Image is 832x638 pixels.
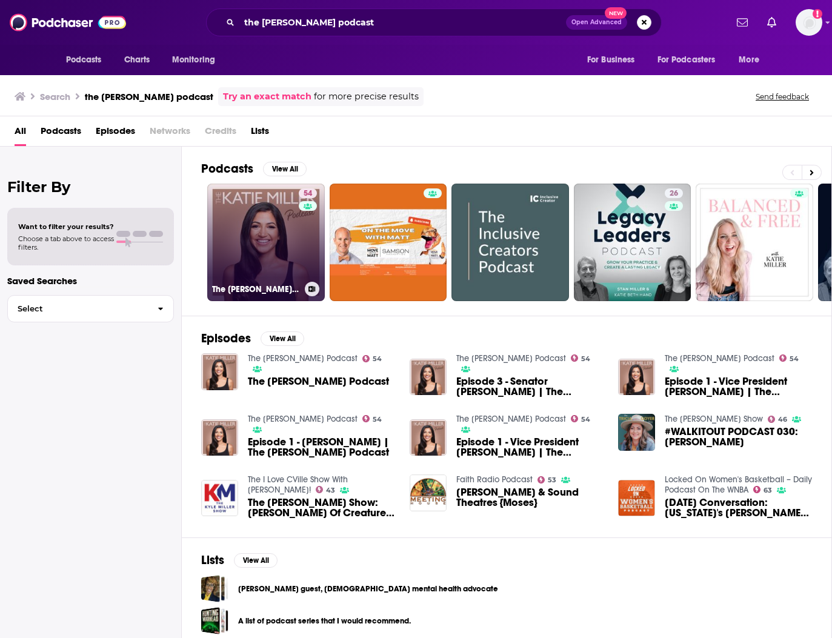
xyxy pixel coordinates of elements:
a: 53 [537,476,557,483]
div: Search podcasts, credits, & more... [206,8,662,36]
a: 54 [779,354,799,362]
span: Credits [205,121,236,146]
a: Episode 1 - Sage Steele | The Katie Miller Podcast [201,419,238,456]
button: View All [263,162,307,176]
span: 46 [778,417,787,422]
button: open menu [164,48,231,71]
a: Episode 3 - Senator Katie Britt | The Katie Miller Podcast [456,376,604,397]
a: #WALKITOUT PODCAST 030: KATIE MILLER [665,427,812,447]
a: Episode 1 - Sage Steele | The Katie Miller Podcast [248,437,395,457]
h3: the [PERSON_NAME] podcast [85,91,213,102]
a: 54 [299,188,317,198]
img: Podchaser - Follow, Share and Rate Podcasts [10,11,126,34]
a: Episode 1 - Vice President JD Vance | The Katie Miller Podcast [456,437,604,457]
span: Select [8,305,148,313]
a: The Kyle Miller Show: Katie Emanuel Of Creatures Great & Small Joined Kyle Miller [248,497,395,518]
span: 26 [670,188,678,200]
a: Podcasts [41,121,81,146]
img: User Profile [796,9,822,36]
img: Episode 1 - Vice President JD Vance | The Katie Miller Podcast [618,359,655,396]
span: Networks [150,121,190,146]
span: For Business [587,52,635,68]
a: Miller, Katie - Sight & Sound Theatres {Moses} [456,487,604,508]
img: Episode 3 - Senator Katie Britt | The Katie Miller Podcast [410,359,447,396]
h2: Lists [201,553,224,568]
a: EpisodesView All [201,331,304,346]
a: The Katie Miller Podcast [665,353,774,364]
span: for more precise results [314,90,419,104]
a: The I Love CVille Show With Jerry Miller! [248,474,348,495]
h2: Podcasts [201,161,253,176]
a: A list of podcast series that I would recommend. [201,607,228,634]
a: Lists [251,121,269,146]
img: Friday Conversation: Maryland's Katie Benzan, Diamond Miller [618,480,655,517]
span: 53 [548,477,556,483]
a: 26 [574,184,691,301]
a: ListsView All [201,553,278,568]
h3: Search [40,91,70,102]
span: New [605,7,627,19]
span: 54 [373,356,382,362]
button: Show profile menu [796,9,822,36]
img: Episode 1 - Vice President JD Vance | The Katie Miller Podcast [410,419,447,456]
span: Episode 1 - [PERSON_NAME] | The [PERSON_NAME] Podcast [248,437,395,457]
svg: Add a profile image [813,9,822,19]
span: All [15,121,26,146]
a: Katie Dale guest, Christian mental health advocate [201,575,228,602]
a: [PERSON_NAME] guest, [DEMOGRAPHIC_DATA] mental health advocate [238,582,498,596]
button: Select [7,295,174,322]
button: Open AdvancedNew [566,15,627,30]
span: Open Advanced [571,19,622,25]
span: Choose a tab above to access filters. [18,234,114,251]
a: Show notifications dropdown [732,12,753,33]
span: 43 [326,488,335,493]
img: The Kyle Miller Show: Katie Emanuel Of Creatures Great & Small Joined Kyle Miller [201,480,238,517]
span: Monitoring [172,52,215,68]
a: 54The [PERSON_NAME] Podcast [207,184,325,301]
p: Saved Searches [7,275,174,287]
span: The [PERSON_NAME] Show: [PERSON_NAME] Of Creatures Great & Small Joined [PERSON_NAME] [248,497,395,518]
span: 54 [581,356,590,362]
button: Send feedback [752,91,813,102]
a: Faith Radio Podcast [456,474,533,485]
span: Episode 1 - Vice President [PERSON_NAME] | The [PERSON_NAME] Podcast [665,376,812,397]
a: Try an exact match [223,90,311,104]
a: The Katie Miller Podcast [456,353,566,364]
span: Want to filter your results? [18,222,114,231]
a: The Katie Miller Podcast [456,414,566,424]
span: The [PERSON_NAME] Podcast [248,376,389,387]
a: Show notifications dropdown [762,12,781,33]
a: 54 [571,415,591,422]
span: Podcasts [66,52,102,68]
button: open menu [650,48,733,71]
a: Locked On Women's Basketball – Daily Podcast On The WNBA [665,474,812,495]
a: The Katie Miller Podcast [248,353,358,364]
img: Miller, Katie - Sight & Sound Theatres {Moses} [410,474,447,511]
span: [PERSON_NAME] & Sound Theatres {Moses} [456,487,604,508]
button: open menu [579,48,650,71]
span: Charts [124,52,150,68]
a: 54 [362,355,382,362]
span: [DATE] Conversation: [US_STATE]'s [PERSON_NAME], [PERSON_NAME] [665,497,812,518]
a: 46 [768,416,788,423]
a: The Katie Miller Podcast [248,414,358,424]
a: Episodes [96,121,135,146]
span: 54 [373,417,382,422]
a: 63 [753,486,773,493]
span: 54 [304,188,312,200]
img: The Katie Miller Podcast [201,353,238,390]
span: 54 [581,417,590,422]
h2: Episodes [201,331,251,346]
